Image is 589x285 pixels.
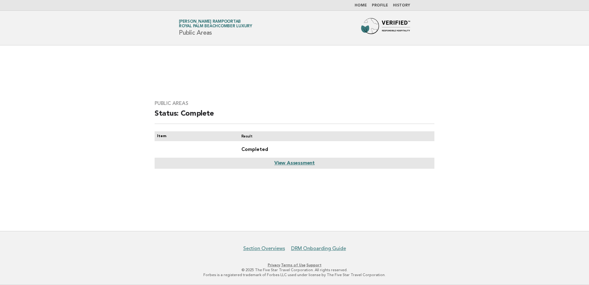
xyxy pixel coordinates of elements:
a: Terms of Use [281,263,306,267]
p: © 2025 The Five Star Travel Corporation. All rights reserved. [107,268,482,272]
h3: Public Areas [155,100,434,106]
h1: Public Areas [179,20,252,36]
a: View Assessment [274,161,315,166]
a: Profile [372,4,388,7]
a: Support [306,263,321,267]
h2: Status: Complete [155,109,434,124]
a: Home [355,4,367,7]
a: Section Overviews [243,245,285,252]
p: Forbes is a registered trademark of Forbes LLC used under license by The Five Star Travel Corpora... [107,272,482,277]
th: Result [237,131,434,141]
a: History [393,4,410,7]
span: Royal Palm Beachcomber Luxury [179,25,252,29]
a: [PERSON_NAME] RampoortabRoyal Palm Beachcomber Luxury [179,20,252,28]
td: Completed [237,141,434,157]
a: DRM Onboarding Guide [291,245,346,252]
p: · · [107,263,482,268]
img: Forbes Travel Guide [361,18,410,38]
a: Privacy [268,263,280,267]
th: Item [155,131,237,141]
